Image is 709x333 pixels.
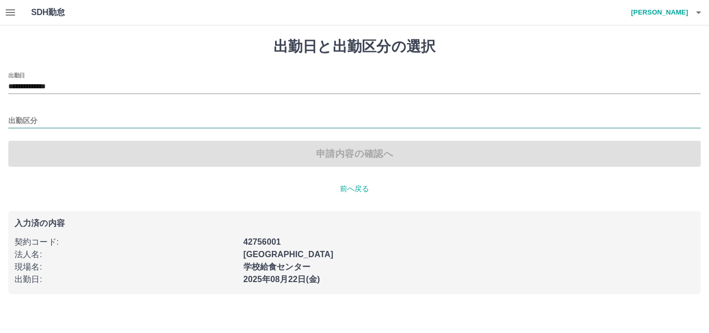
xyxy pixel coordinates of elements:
label: 出勤日 [8,71,25,79]
p: 現場名 : [15,261,237,273]
p: 契約コード : [15,236,237,248]
b: [GEOGRAPHIC_DATA] [243,250,334,259]
b: 42756001 [243,237,281,246]
p: 出勤日 : [15,273,237,286]
b: 学校給食センター [243,262,310,271]
p: 入力済の内容 [15,219,694,228]
p: 法人名 : [15,248,237,261]
b: 2025年08月22日(金) [243,275,320,284]
p: 前へ戻る [8,183,701,194]
h1: 出勤日と出勤区分の選択 [8,38,701,56]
